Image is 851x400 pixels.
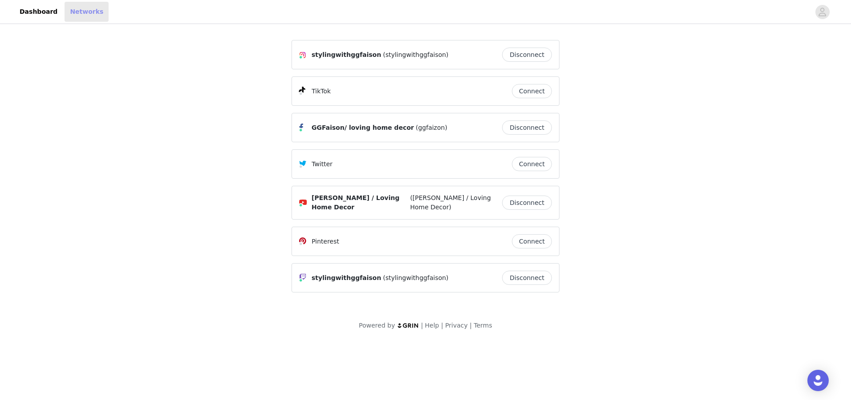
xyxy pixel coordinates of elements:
img: logo [397,323,419,328]
a: Networks [65,2,109,22]
a: Help [425,322,439,329]
span: Powered by [359,322,395,329]
button: Disconnect [502,120,552,135]
span: (stylingwithggfaison) [383,50,448,60]
button: Connect [512,234,552,248]
span: GGFaison/ loving home decor [312,123,414,132]
span: stylingwithggfaison [312,273,381,283]
a: Terms [474,322,492,329]
span: (stylingwithggfaison) [383,273,448,283]
p: TikTok [312,87,331,96]
span: | [421,322,423,329]
p: Pinterest [312,237,339,246]
span: ([PERSON_NAME] / Loving Home Decor) [410,193,500,212]
button: Disconnect [502,48,552,62]
button: Connect [512,157,552,171]
div: avatar [818,5,827,19]
div: Open Intercom Messenger [807,370,829,391]
span: stylingwithggfaison [312,50,381,60]
button: Disconnect [502,271,552,285]
button: Connect [512,84,552,98]
p: Twitter [312,160,332,169]
span: (ggfaizon) [416,123,447,132]
span: [PERSON_NAME] / Loving Home Decor [312,193,408,212]
img: Instagram Icon [299,52,306,59]
span: | [441,322,443,329]
span: | [470,322,472,329]
a: Dashboard [14,2,63,22]
button: Disconnect [502,196,552,210]
a: Privacy [445,322,468,329]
